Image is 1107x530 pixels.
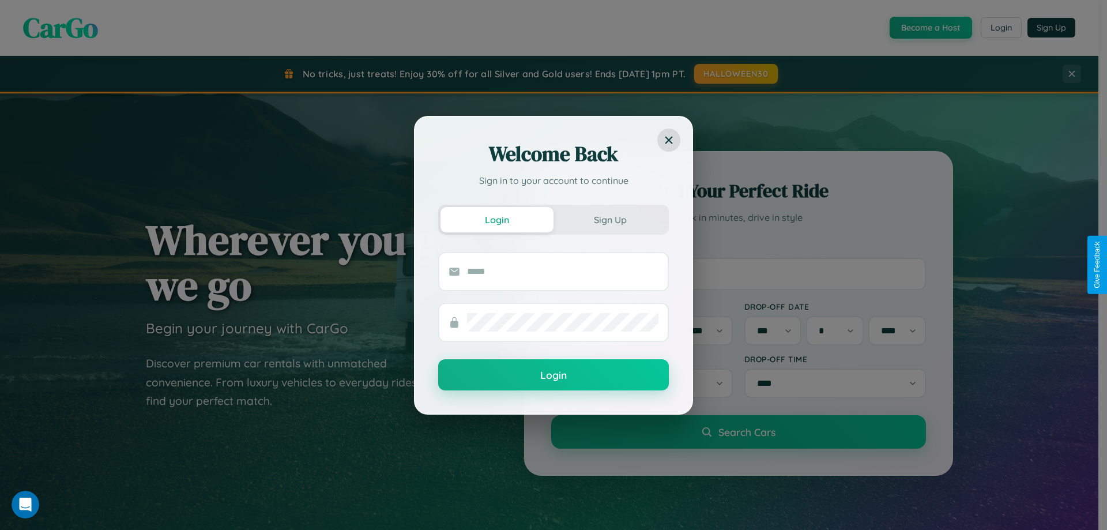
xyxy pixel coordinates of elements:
[438,359,669,390] button: Login
[1093,242,1101,288] div: Give Feedback
[553,207,667,232] button: Sign Up
[12,491,39,518] iframe: Intercom live chat
[438,174,669,187] p: Sign in to your account to continue
[440,207,553,232] button: Login
[438,140,669,168] h2: Welcome Back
